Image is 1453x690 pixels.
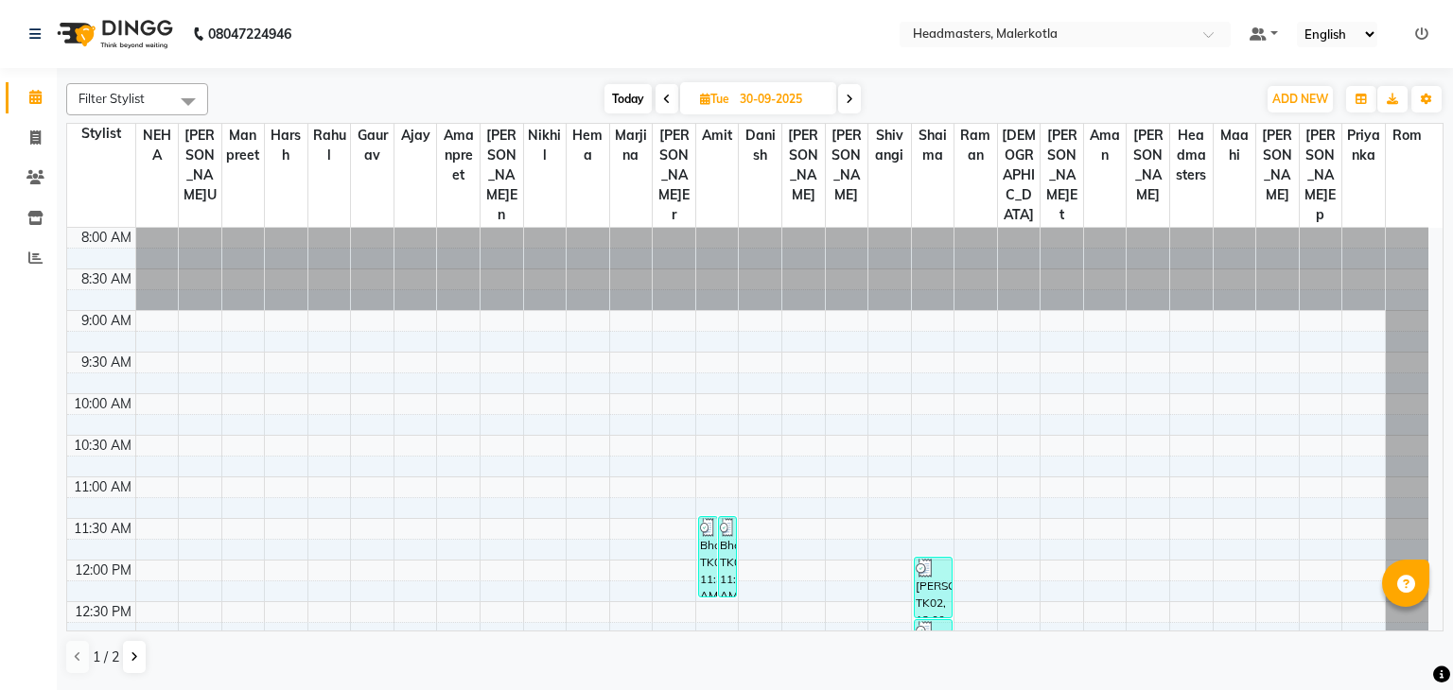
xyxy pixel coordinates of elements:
div: 8:30 AM [78,269,135,289]
span: [PERSON_NAME]u [179,124,221,207]
span: Shivangi [868,124,911,167]
span: [PERSON_NAME]er [653,124,695,227]
button: ADD NEW [1268,86,1333,112]
div: Bhawan, TK01, 11:30 AM-12:30 PM, BRD - [PERSON_NAME] [699,517,717,596]
span: NEHA [136,124,179,167]
span: [PERSON_NAME] [826,124,868,207]
b: 08047224946 [208,8,291,60]
div: 8:00 AM [78,228,135,248]
div: 9:30 AM [78,353,135,372]
span: [PERSON_NAME] [1127,124,1169,207]
div: 12:30 PM [71,602,135,622]
span: Amanpreet [437,124,480,187]
span: Marjina [610,124,653,167]
span: [PERSON_NAME] [1256,124,1299,207]
div: 12:00 PM [71,561,135,580]
span: [PERSON_NAME] [782,124,825,207]
div: Bhawan, TK01, 11:30 AM-12:30 PM, HCG - Hair Cut by Senior Hair Stylist [719,517,737,596]
span: ADD NEW [1272,92,1328,106]
span: Maahi [1214,124,1256,167]
span: Today [604,84,652,113]
div: Stylist [67,124,135,144]
span: Nikhil [524,124,567,167]
span: Tue [695,92,734,106]
span: Manpreet [222,124,265,167]
span: Aman [1084,124,1127,167]
div: 11:00 AM [70,477,135,497]
div: [PERSON_NAME]t, TK02, 12:45 PM-12:50 PM, TH-UL - [GEOGRAPHIC_DATA] [915,620,952,631]
span: Priyanka [1342,124,1385,167]
div: 11:30 AM [70,519,135,539]
span: Filter Stylist [79,91,145,106]
span: Shaima [912,124,954,167]
div: 9:00 AM [78,311,135,331]
span: Rom [1386,124,1428,147]
div: 10:30 AM [70,436,135,456]
div: [PERSON_NAME]et, TK02, 12:00 PM-12:45 PM, TH-EB - Eyebrows [915,558,952,617]
span: [PERSON_NAME]et [1041,124,1083,227]
img: logo [48,8,178,60]
span: Danish [739,124,781,167]
span: Harsh [265,124,307,167]
span: [DEMOGRAPHIC_DATA] [998,124,1041,227]
span: Hema [567,124,609,167]
span: Raman [954,124,997,167]
div: 10:00 AM [70,394,135,414]
span: Headmasters [1170,124,1213,187]
span: Ajay [394,124,437,147]
span: Gaurav [351,124,394,167]
input: 2025-09-30 [734,85,829,113]
span: [PERSON_NAME]en [481,124,523,227]
span: Rahul [308,124,351,167]
span: 1 / 2 [93,647,119,667]
span: [PERSON_NAME]ep [1300,124,1342,227]
span: Amit [696,124,739,147]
